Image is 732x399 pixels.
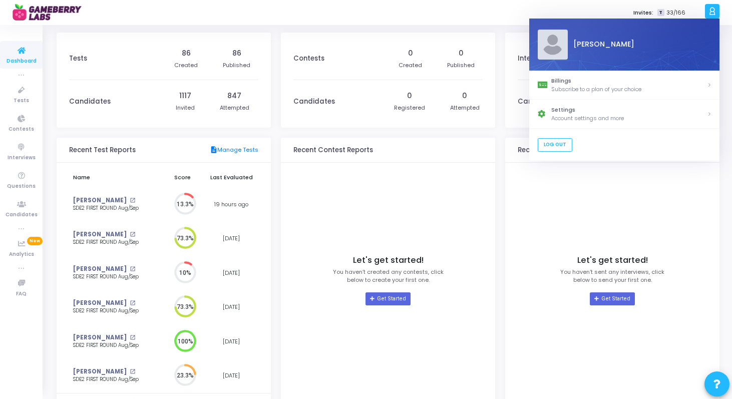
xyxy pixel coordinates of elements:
td: [DATE] [204,358,258,393]
mat-icon: open_in_new [130,266,135,272]
img: Profile Picture [537,30,567,60]
h3: Interviews [518,55,552,63]
span: New [27,237,43,245]
div: 86 [232,48,241,59]
p: You haven’t created any contests, click below to create your first one. [333,268,444,284]
mat-icon: open_in_new [130,198,135,203]
h3: Recent Contest Reports [293,146,373,154]
th: Score [161,168,204,187]
a: [PERSON_NAME] [73,230,127,239]
div: Settings [551,106,707,115]
a: Get Started [365,292,410,305]
a: Manage Tests [210,146,258,155]
div: Attempted [450,104,480,112]
mat-icon: open_in_new [130,232,135,237]
div: SDE2 FIRST ROUND Aug/Sep [73,307,151,315]
a: BillingsSubscribe to a plan of your choice [529,71,719,100]
h3: Candidates [518,98,559,106]
div: 0 [408,48,413,59]
div: 0 [459,48,464,59]
p: You haven’t sent any interviews, click below to send your first one. [560,268,664,284]
div: Registered [394,104,425,112]
span: 33/166 [666,9,685,17]
div: [PERSON_NAME] [567,40,711,50]
div: Invited [176,104,195,112]
a: [PERSON_NAME] [73,196,127,205]
td: [DATE] [204,221,258,256]
span: Contests [9,125,34,134]
th: Last Evaluated [204,168,258,187]
div: 0 [462,91,467,101]
div: Published [447,61,475,70]
td: [DATE] [204,256,258,290]
span: Tests [14,97,29,105]
span: Analytics [9,250,34,259]
span: Dashboard [7,57,37,66]
div: 847 [227,91,241,101]
td: 19 hours ago [204,187,258,222]
div: SDE2 FIRST ROUND Aug/Sep [73,239,151,246]
th: Name [69,168,161,187]
a: [PERSON_NAME] [73,367,127,376]
mat-icon: description [210,146,217,155]
h3: Tests [69,55,87,63]
img: logo [13,3,88,23]
div: Attempted [220,104,249,112]
h4: Let's get started! [353,255,424,265]
span: Candidates [6,211,38,219]
a: [PERSON_NAME] [73,299,127,307]
mat-icon: open_in_new [130,300,135,306]
h3: Recent Interview Reports [518,146,600,154]
a: [PERSON_NAME] [73,333,127,342]
a: SettingsAccount settings and more [529,100,719,129]
h3: Contests [293,55,324,63]
div: 86 [182,48,191,59]
div: Subscribe to a plan of your choice [551,85,707,94]
div: SDE2 FIRST ROUND Aug/Sep [73,376,151,383]
div: Published [223,61,250,70]
div: Account settings and more [551,114,707,123]
a: [PERSON_NAME] [73,265,127,273]
td: [DATE] [204,290,258,324]
div: SDE2 FIRST ROUND Aug/Sep [73,273,151,281]
h3: Candidates [293,98,335,106]
span: FAQ [16,290,27,298]
h3: Recent Test Reports [69,146,136,154]
div: Created [174,61,198,70]
h3: Candidates [69,98,111,106]
h4: Let's get started! [577,255,648,265]
div: 1117 [179,91,191,101]
div: Created [399,61,422,70]
div: Billings [551,77,707,85]
label: Invites: [633,9,653,17]
div: SDE2 FIRST ROUND Aug/Sep [73,342,151,349]
div: SDE2 FIRST ROUND Aug/Sep [73,205,151,212]
td: [DATE] [204,324,258,359]
mat-icon: open_in_new [130,335,135,340]
span: Questions [7,182,36,191]
a: Get Started [590,292,634,305]
span: T [657,9,664,17]
a: Log Out [537,138,572,152]
mat-icon: open_in_new [130,369,135,374]
div: 0 [407,91,412,101]
span: Interviews [8,154,36,162]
